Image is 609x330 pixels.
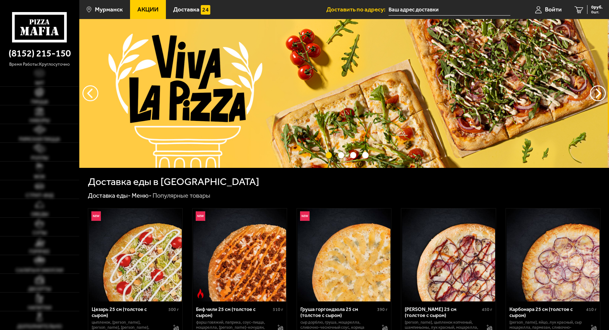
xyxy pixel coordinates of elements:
a: Меню- [132,192,152,199]
img: Новинка [300,211,310,221]
button: предыдущий [590,85,606,101]
img: 15daf4d41897b9f0e9f617042186c801.svg [201,5,210,15]
span: Войти [545,6,562,12]
div: Груша горгондзола 25 см (толстое с сыром) [300,306,376,318]
a: НовинкаОстрое блюдоБиф чили 25 см (толстое с сыром) [193,208,287,301]
input: Ваш адрес доставки [389,4,510,16]
span: Горячее [29,249,50,254]
div: [PERSON_NAME] 25 см (толстое с сыром) [405,306,480,318]
span: Наборы [29,118,49,123]
img: Биф чили 25 см (толстое с сыром) [193,208,286,301]
span: Обеды [31,212,48,217]
span: Роллы [31,155,48,161]
div: Цезарь 25 см (толстое с сыром) [92,306,167,318]
span: Супы [33,230,47,235]
span: 390 г [377,307,388,312]
a: НовинкаЦезарь 25 см (толстое с сыром) [88,208,182,301]
span: WOK [34,174,45,179]
span: 510 г [273,307,283,312]
span: Римская пицца [19,137,60,142]
span: Дополнительно [17,324,62,329]
span: 500 г [168,307,179,312]
div: Карбонара 25 см (толстое с сыром) [509,306,585,318]
img: Цезарь 25 см (толстое с сыром) [89,208,182,301]
div: Биф чили 25 см (толстое с сыром) [196,306,271,318]
a: Доставка еды- [88,192,131,199]
img: Новинка [91,211,101,221]
span: Салаты и закуски [16,268,63,273]
button: точки переключения [350,152,356,158]
span: 450 г [482,307,492,312]
span: Стрит-фуд [26,193,54,198]
img: Острое блюдо [196,289,205,298]
span: 0 шт. [591,10,603,14]
span: Пицца [31,99,48,104]
img: Чикен Барбекю 25 см (толстое с сыром) [402,208,495,301]
img: Новинка [196,211,205,221]
span: Доставить по адресу: [326,6,389,12]
span: Хит [35,81,44,86]
button: точки переключения [362,152,368,158]
button: следующий [82,85,98,101]
span: 0 руб. [591,5,603,10]
a: Чикен Барбекю 25 см (толстое с сыром) [401,208,495,301]
a: НовинкаГруша горгондзола 25 см (толстое с сыром) [297,208,391,301]
span: Десерты [28,287,51,292]
img: Карбонара 25 см (толстое с сыром) [507,208,599,301]
span: 410 г [586,307,597,312]
h1: Доставка еды в [GEOGRAPHIC_DATA] [88,176,259,187]
div: Популярные товары [153,191,210,200]
span: Акции [137,6,159,12]
button: точки переключения [326,152,332,158]
span: Доставка [173,6,200,12]
span: Напитки [28,305,51,310]
button: точки переключения [338,152,344,158]
span: Мурманск [95,6,123,12]
a: Карбонара 25 см (толстое с сыром) [506,208,600,301]
img: Груша горгондзола 25 см (толстое с сыром) [298,208,390,301]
